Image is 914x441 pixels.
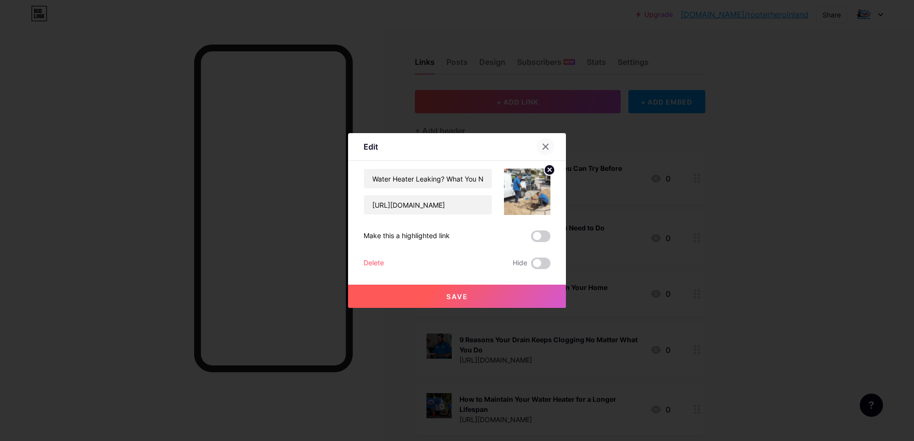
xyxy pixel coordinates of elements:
[364,141,378,152] div: Edit
[504,168,550,215] img: link_thumbnail
[513,258,527,269] span: Hide
[446,292,468,301] span: Save
[364,230,450,242] div: Make this a highlighted link
[348,285,566,308] button: Save
[364,169,492,188] input: Title
[364,195,492,214] input: URL
[364,258,384,269] div: Delete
